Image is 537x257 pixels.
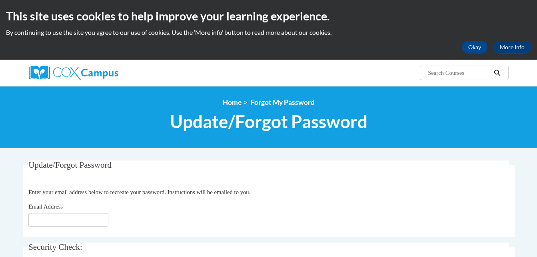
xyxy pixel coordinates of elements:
span: Update/Forgot Password [170,111,367,132]
img: Cox Campus [29,66,118,80]
button: Search [491,68,503,78]
input: Email [28,213,108,227]
button: Okay [462,41,487,54]
span: Security Check: [28,242,82,252]
span: Email Address [28,203,63,210]
h2: This site uses cookies to help improve your learning experience. [6,8,531,24]
input: Search Courses [427,68,491,78]
a: More Info [493,41,531,54]
span: Forgot My Password [251,98,315,106]
a: Cox Campus [29,66,181,80]
a: Home [223,98,242,106]
p: By continuing to use the site you agree to our use of cookies. Use the ‘More info’ button to read... [6,28,531,37]
span: Enter your email address below to recreate your password. Instructions will be emailed to you. [28,189,250,195]
span: Update/Forgot Password [28,160,112,170]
